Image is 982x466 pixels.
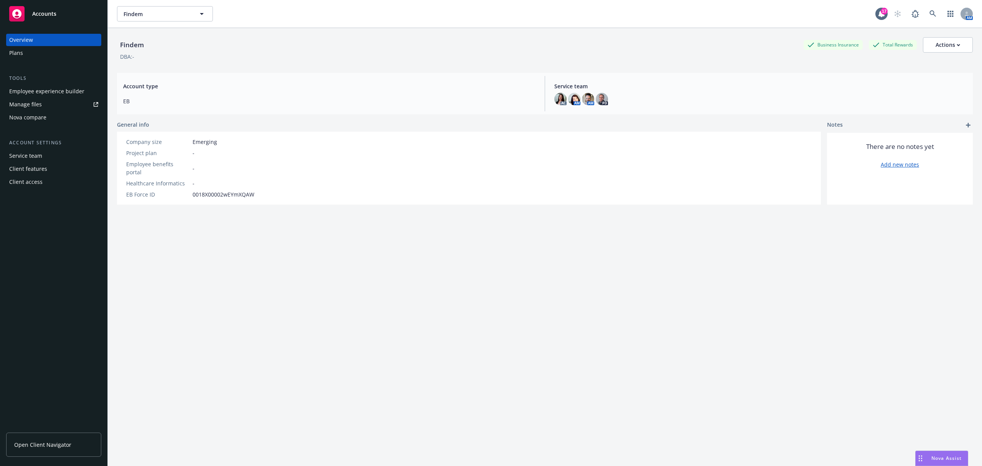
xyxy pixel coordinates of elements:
span: Account type [123,82,535,90]
span: Open Client Navigator [14,441,71,449]
div: Healthcare Informatics [126,179,189,187]
a: Accounts [6,3,101,25]
div: EB Force ID [126,190,189,198]
a: Plans [6,47,101,59]
div: Findem [117,40,147,50]
div: Project plan [126,149,189,157]
span: Findem [124,10,190,18]
div: Tools [6,74,101,82]
span: EB [123,97,535,105]
img: photo [596,93,608,105]
span: Nova Assist [931,455,962,461]
span: - [193,149,194,157]
div: Nova compare [9,111,46,124]
div: Client features [9,163,47,175]
div: Drag to move [916,451,925,466]
a: Client access [6,176,101,188]
span: Emerging [193,138,217,146]
a: Manage files [6,98,101,111]
span: Service team [554,82,967,90]
img: photo [554,93,567,105]
a: Add new notes [881,160,919,169]
div: Total Rewards [869,40,917,50]
span: General info [117,121,149,129]
div: Plans [9,47,23,59]
a: Report a Bug [908,6,923,21]
div: Manage files [9,98,42,111]
img: photo [582,93,594,105]
div: Account settings [6,139,101,147]
div: Business Insurance [804,40,863,50]
button: Nova Assist [915,451,968,466]
div: Employee benefits portal [126,160,189,176]
div: Client access [9,176,43,188]
div: Company size [126,138,189,146]
div: Overview [9,34,33,46]
a: Search [925,6,941,21]
div: 17 [881,8,888,15]
button: Findem [117,6,213,21]
img: photo [568,93,580,105]
a: Start snowing [890,6,905,21]
span: 0018X00002wEYmXQAW [193,190,254,198]
span: Accounts [32,11,56,17]
a: Overview [6,34,101,46]
a: Service team [6,150,101,162]
span: There are no notes yet [866,142,934,151]
div: Employee experience builder [9,85,84,97]
div: Service team [9,150,42,162]
span: Notes [827,121,843,130]
a: Switch app [943,6,958,21]
span: - [193,164,194,172]
a: add [964,121,973,130]
a: Client features [6,163,101,175]
a: Nova compare [6,111,101,124]
button: Actions [923,37,973,53]
a: Employee experience builder [6,85,101,97]
span: - [193,179,194,187]
div: Actions [936,38,960,52]
div: DBA: - [120,53,134,61]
